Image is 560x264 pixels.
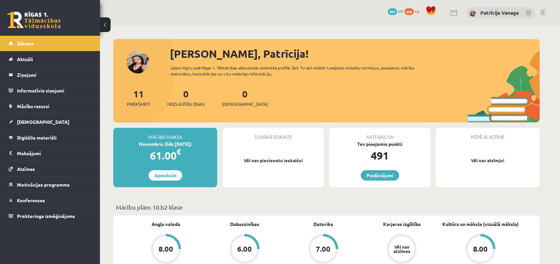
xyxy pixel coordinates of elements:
[436,128,540,141] div: Pēdējā atzīme
[17,166,35,172] span: Atzīmes
[17,119,69,125] span: [DEMOGRAPHIC_DATA]
[127,88,150,107] a: 11Priekšmeti
[392,245,411,253] div: Vēl nav atzīmes
[17,213,75,219] span: Proktoringa izmēģinājums
[388,8,397,15] span: 491
[17,40,34,46] span: Sākums
[171,65,426,77] div: Laipni lūgts savā Rīgas 1. Tālmācības vidusskolas skolnieka profilā. Šeit Tu vari redzēt tuvojošo...
[404,8,422,14] a: 606 xp
[170,46,540,62] div: [PERSON_NAME], Patrīcija!
[9,67,92,82] a: Ziņojumi
[9,208,92,224] a: Proktoringa izmēģinājums
[9,146,92,161] a: Maksājumi
[17,197,45,203] span: Konferences
[113,148,217,164] div: 61.00
[9,114,92,129] a: [DEMOGRAPHIC_DATA]
[17,182,70,188] span: Motivācijas programma
[9,177,92,192] a: Motivācijas programma
[113,141,217,148] div: Novembris (līdz [DATE])
[415,8,419,14] span: xp
[177,147,181,157] span: €
[383,221,421,228] a: Karjeras izglītība
[439,157,536,164] p: Vēl nav atzīmju!
[127,101,150,107] span: Priekšmeti
[9,51,92,67] a: Aktuāli
[329,141,430,148] div: Tev pieejamie punkti
[313,221,333,228] a: Datorika
[404,8,414,15] span: 606
[398,8,403,14] span: mP
[237,245,252,253] div: 6.00
[17,67,92,82] legend: Ziņojumi
[442,221,519,228] a: Kultūra un māksla (vizuālā māksla)
[473,245,488,253] div: 8.00
[17,83,92,98] legend: Informatīvie ziņojumi
[17,135,57,141] span: Digitālie materiāli
[167,88,205,107] a: 0Neizlasītās ziņas
[9,98,92,114] a: Mācību resursi
[223,128,324,141] div: Tuvākā ieskaite
[222,88,268,107] a: 0[DEMOGRAPHIC_DATA]
[329,148,430,164] div: 491
[9,83,92,98] a: Informatīvie ziņojumi
[17,103,49,109] span: Mācību resursi
[230,221,259,228] a: Dabaszinības
[159,245,173,253] div: 8.00
[480,9,519,16] a: Patrīcija Vanaga
[469,10,476,17] img: Patrīcija Vanaga
[388,8,403,14] a: 491 mP
[329,128,430,141] div: Motivācija
[361,170,399,181] a: Piedāvājumi
[149,170,182,181] a: Apmaksāt
[7,12,61,28] a: Rīgas 1. Tālmācības vidusskola
[17,146,92,161] legend: Maksājumi
[9,130,92,145] a: Digitālie materiāli
[17,56,33,62] span: Aktuāli
[222,101,268,107] span: [DEMOGRAPHIC_DATA]
[9,161,92,177] a: Atzīmes
[113,128,217,141] div: Mācību maksa
[152,221,180,228] a: Angļu valoda
[9,36,92,51] a: Sākums
[116,203,537,212] p: Mācību plāns 10.b2 klase
[226,157,320,164] p: Vēl nav pievienotu ieskaišu!
[167,101,205,107] span: Neizlasītās ziņas
[316,245,330,253] div: 7.00
[9,193,92,208] a: Konferences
